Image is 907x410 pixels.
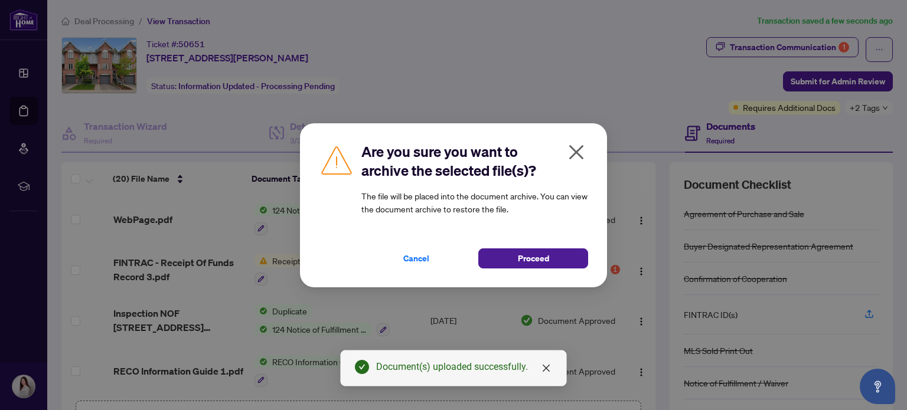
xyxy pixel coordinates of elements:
h2: Are you sure you want to archive the selected file(s)? [361,142,588,180]
div: Document(s) uploaded successfully. [376,360,552,374]
span: check-circle [355,360,369,374]
button: Proceed [478,248,588,268]
button: Cancel [361,248,471,268]
span: close [567,143,586,162]
span: Proceed [518,249,549,268]
span: Cancel [403,249,429,268]
article: The file will be placed into the document archive. You can view the document archive to restore t... [361,189,588,215]
button: Open asap [860,369,895,404]
span: close [541,363,551,373]
a: Close [540,362,553,375]
img: Caution Icon [319,142,354,178]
